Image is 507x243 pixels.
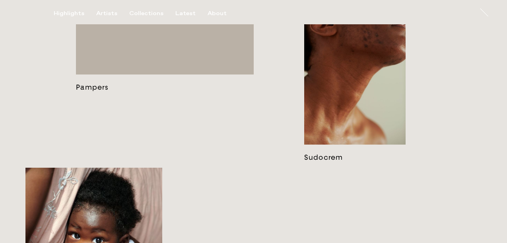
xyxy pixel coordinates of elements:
[96,10,129,17] button: Artists
[96,10,117,17] div: Artists
[208,10,227,17] div: About
[54,10,96,17] button: Highlights
[175,10,208,17] button: Latest
[54,10,84,17] div: Highlights
[129,10,163,17] div: Collections
[208,10,239,17] button: About
[129,10,175,17] button: Collections
[175,10,196,17] div: Latest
